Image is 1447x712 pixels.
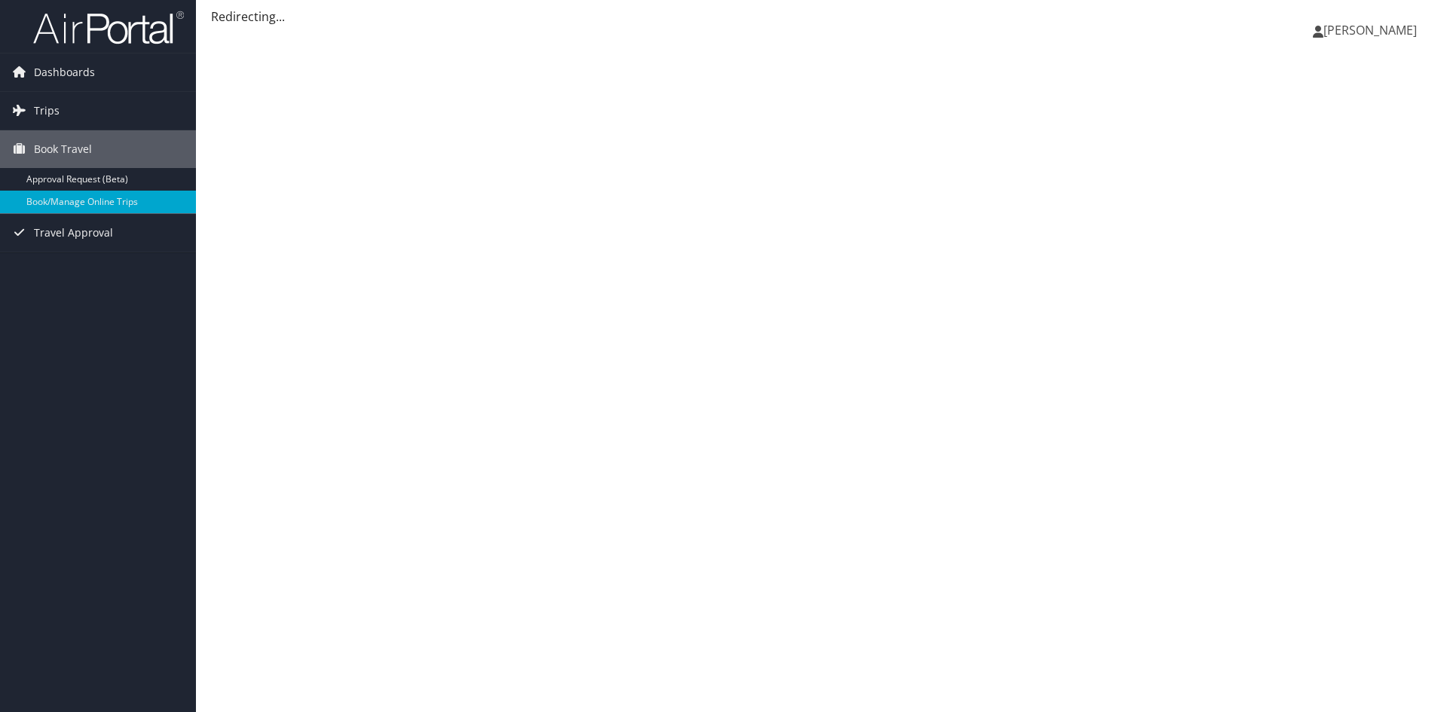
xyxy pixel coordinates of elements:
[33,10,184,45] img: airportal-logo.png
[1313,8,1432,53] a: [PERSON_NAME]
[34,92,60,130] span: Trips
[211,8,1432,26] div: Redirecting...
[34,130,92,168] span: Book Travel
[34,53,95,91] span: Dashboards
[1323,22,1417,38] span: [PERSON_NAME]
[34,214,113,252] span: Travel Approval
